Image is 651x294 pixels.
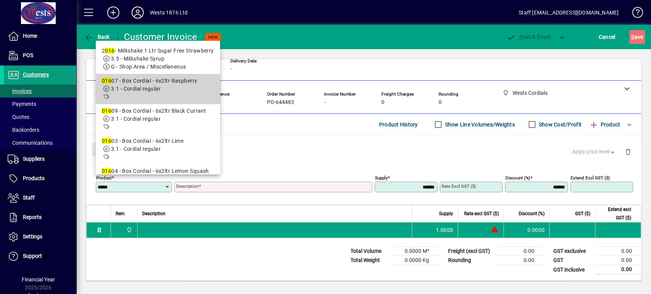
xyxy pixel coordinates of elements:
[4,123,76,136] a: Backorders
[102,167,214,175] div: 04 - Box Cordial - 6x2ltr Lemon Squash
[519,34,523,40] span: P
[498,247,543,256] td: 0.00
[550,265,595,275] td: GST inclusive
[8,101,36,107] span: Payments
[505,175,530,181] mat-label: Discount (%)
[4,247,76,266] a: Support
[442,184,476,189] mat-label: Rate excl GST ($)
[595,256,641,265] td: 0.00
[375,175,387,181] mat-label: Supply
[23,233,42,240] span: Settings
[506,34,550,40] span: ost & Email
[208,35,218,40] span: NEW
[379,118,418,131] span: Product History
[96,164,220,194] mat-option: 01604 - Box Cordial - 6x2ltr Lemon Squash
[23,253,42,259] span: Support
[116,209,125,218] span: Item
[111,56,164,62] span: 3.5 - Milkshake Syrup
[111,64,186,70] span: G - Shop Area / Miscellaneous
[84,34,110,40] span: Back
[124,31,198,43] div: Customer Invoice
[23,195,35,201] span: Staff
[102,168,111,174] em: 016
[347,256,392,265] td: Total Weight
[8,127,39,133] span: Backorders
[4,97,76,110] a: Payments
[8,114,29,120] span: Quotes
[23,214,42,220] span: Reports
[111,86,161,92] span: 3.1 - Cordial regular
[324,99,326,105] span: -
[439,99,442,105] span: 0
[519,6,619,19] div: Staff [EMAIL_ADDRESS][DOMAIN_NAME]
[8,140,53,146] span: Communications
[96,74,220,104] mat-option: 01607 - Box Cordial - 6x2ltr Raspberry
[23,72,49,78] span: Customers
[550,247,595,256] td: GST exclusive
[102,107,214,115] div: 09 - Box Cordial - 6x2ltr Black Currant
[23,52,33,58] span: POS
[23,33,37,39] span: Home
[4,136,76,149] a: Communications
[572,148,616,156] span: Apply price level
[102,108,111,114] em: 016
[150,6,188,19] div: Wests 1876 Ltd
[631,31,643,43] span: ave
[23,156,45,162] span: Suppliers
[96,104,220,134] mat-option: 01609 - Box Cordial - 6x2ltr Black Currant
[503,222,549,238] td: 0.0000
[571,175,610,181] mat-label: Extend excl GST ($)
[22,276,55,283] span: Financial Year
[142,209,166,218] span: Description
[439,209,453,218] span: Supply
[102,138,111,144] em: 016
[376,118,421,131] button: Product History
[267,99,294,105] span: PO-644483
[347,247,392,256] td: Total Volume
[502,30,554,44] button: Post & Email
[444,247,498,256] td: Freight (excl GST)
[124,226,133,234] span: Wests Cordials
[96,175,112,181] mat-label: Product
[4,110,76,123] a: Quotes
[111,116,161,122] span: 3.1 - Cordial regular
[626,2,641,26] a: Knowledge Base
[619,142,637,161] button: Delete
[464,209,499,218] span: Rate excl GST ($)
[8,88,32,94] span: Invoices
[92,142,118,156] button: Close
[176,184,199,189] mat-label: Description
[4,150,76,169] a: Suppliers
[101,6,125,19] button: Add
[392,247,438,256] td: 0.0000 M³
[595,247,641,256] td: 0.00
[4,46,76,65] a: POS
[4,208,76,227] a: Reports
[96,134,220,164] mat-option: 01603 - Box Cordial - 6x2ltr Lime
[619,148,637,155] app-page-header-button: Delete
[4,227,76,246] a: Settings
[629,30,645,44] button: Save
[111,146,161,152] span: 3.1 - Cordial regular
[392,256,438,265] td: 0.0000 Kg
[436,226,453,234] span: 1.0000
[597,30,617,44] button: Cancel
[90,145,120,152] app-page-header-button: Close
[599,31,616,43] span: Cancel
[82,30,112,44] button: Back
[600,205,631,222] span: Extend excl GST ($)
[105,48,114,54] em: 016
[95,143,115,156] span: Close
[381,99,384,105] span: 0
[102,78,111,84] em: 016
[595,265,641,275] td: 0.00
[76,30,118,44] app-page-header-button: Back
[102,47,214,55] div: 2 - Milkshake 1 Ltr Sugar Free Strawberry
[96,44,220,74] mat-option: 2016 - Milkshake 1 Ltr Sugar Free Strawberry
[444,256,498,265] td: Rounding
[4,85,76,97] a: Invoices
[23,175,45,181] span: Products
[631,34,634,40] span: S
[569,145,619,159] button: Apply price level
[102,137,214,145] div: 03 - Box Cordial - 6x2ltr Lime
